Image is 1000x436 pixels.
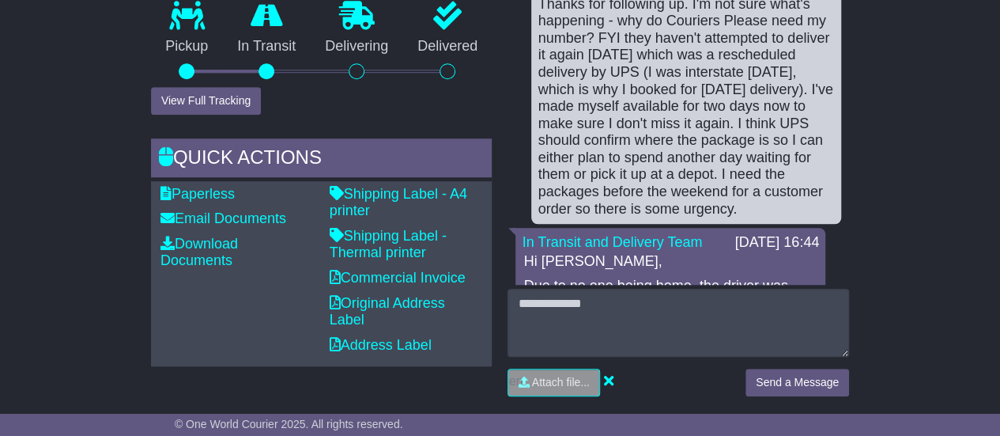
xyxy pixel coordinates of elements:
a: Address Label [330,337,432,353]
a: Email Documents [160,210,286,226]
a: Download Documents [160,236,238,269]
p: Hi [PERSON_NAME], [523,253,817,271]
a: Shipping Label - A4 printer [330,186,467,219]
p: In Transit [223,38,311,55]
a: Shipping Label - Thermal printer [330,228,447,261]
div: [DATE] 16:44 [734,234,819,252]
button: Send a Message [745,369,849,396]
p: Delivered [403,38,492,55]
a: Original Address Label [330,295,445,328]
p: Due to no one being home, the driver was unable to leave the package, as it is a signature-requir... [523,278,817,329]
button: View Full Tracking [151,87,261,115]
a: Commercial Invoice [330,270,466,286]
span: © One World Courier 2025. All rights reserved. [175,418,403,430]
div: Quick Actions [151,138,492,181]
p: Delivering [311,38,403,55]
p: Pickup [151,38,223,55]
a: In Transit and Delivery Team [522,234,702,250]
a: Paperless [160,186,235,202]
